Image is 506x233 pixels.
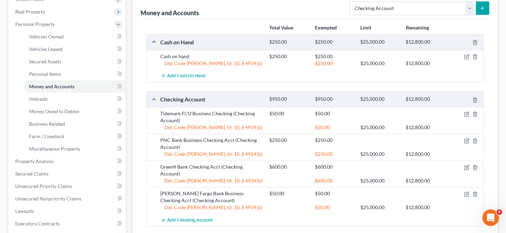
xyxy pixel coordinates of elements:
div: $600.00 [311,163,357,170]
div: $12,800.00 [403,177,448,184]
div: $12,800.00 [403,39,448,45]
span: Vehicles Leased [29,46,63,52]
div: $950.00 [311,96,357,102]
div: $600.00 [266,163,311,170]
div: Greenfi Bank Checking Acct (Checking Account) [157,163,266,177]
div: [PERSON_NAME] Fargo Bank Business Checking Acct (Checking Account) [157,190,266,204]
div: $250.00 [311,151,357,158]
div: $600.00 [311,177,357,184]
div: $12,800.00 [403,60,448,67]
div: $25,000.00 [357,96,402,102]
div: $25,000.00 [357,60,402,67]
div: $50.00 [266,190,311,197]
div: $250.00 [311,53,357,60]
span: 4 [497,209,502,215]
span: Interests [29,96,48,102]
div: Del. Code [PERSON_NAME]. tit. 10, § 4914 (b) [157,124,266,131]
div: $25,000.00 [357,204,402,211]
div: $25,000.00 [357,124,402,131]
span: Add Checking Account [168,217,213,223]
button: Add Cash on Hand [161,70,206,82]
strong: Limit [361,25,372,30]
span: Money and Accounts [29,83,74,89]
a: Unsecured Nonpriority Claims [10,192,126,205]
a: Executory Contracts [10,217,126,230]
iframe: Intercom live chat [482,209,499,226]
a: Lawsuits [10,205,126,217]
div: Tidemark FCU Business Checking (Checking Account) [157,110,266,124]
div: Del. Code [PERSON_NAME]. tit. 10, § 4914 (b) [157,177,266,184]
a: Secured Assets [24,55,126,68]
div: $50.00 [311,124,357,131]
div: $250.00 [266,53,311,60]
div: $12,800.00 [403,204,448,211]
div: $50.00 [311,110,357,117]
span: Business Related [29,121,65,127]
a: Money Owed to Debtor [24,105,126,118]
div: Money and Accounts [141,9,199,17]
div: Checking Account [157,96,266,103]
a: Personal Items [24,68,126,80]
span: Farm / Livestock [29,133,64,139]
a: Unsecured Priority Claims [10,180,126,192]
span: Real Property [15,9,45,15]
div: $250.00 [311,60,357,67]
div: Cash on hand [157,53,266,60]
div: $50.00 [266,110,311,117]
div: Del. Code [PERSON_NAME]. tit. 10, § 4914 (b) [157,151,266,158]
span: Personal Property [15,21,55,27]
a: Money and Accounts [24,80,126,93]
span: Property Analysis [15,158,54,164]
div: $250.00 [266,39,311,45]
div: $25,000.00 [357,39,402,45]
div: $25,000.00 [357,151,402,158]
span: Secured Assets [29,59,61,64]
div: $250.00 [311,137,357,144]
strong: Remaining [406,25,429,30]
a: Vehicles Owned [24,30,126,43]
a: Miscellaneous Property [24,143,126,155]
a: Farm / Livestock [24,130,126,143]
span: Unsecured Priority Claims [15,183,72,189]
a: Secured Claims [10,168,126,180]
strong: Exempted [315,25,337,30]
div: Cash on Hand [157,38,266,46]
span: Personal Items [29,71,61,77]
div: $12,800.00 [403,151,448,158]
div: PNC Bank Business Checking Acct (Checking Account) [157,137,266,151]
span: Miscellaneous Property [29,146,80,152]
div: $250.00 [266,137,311,144]
div: $950.00 [266,96,311,102]
button: Add Checking Account [161,214,213,226]
div: $250.00 [311,39,357,45]
span: Money Owed to Debtor [29,108,80,114]
a: Vehicles Leased [24,43,126,55]
span: Vehicles Owned [29,34,64,39]
div: Del. Code [PERSON_NAME]. tit. 10, § 4914 (b) [157,60,266,67]
div: $50.00 [311,204,357,211]
strong: Total Value [269,25,293,30]
span: Add Cash on Hand [168,73,206,79]
a: Business Related [24,118,126,130]
a: Interests [24,93,126,105]
span: Lawsuits [15,208,34,214]
div: $50.00 [311,190,357,197]
div: Del. Code [PERSON_NAME]. tit. 10, § 4914 (b) [157,204,266,211]
span: Executory Contracts [15,221,60,226]
a: Property Analysis [10,155,126,168]
div: $25,000.00 [357,177,402,184]
span: Unsecured Nonpriority Claims [15,196,81,201]
span: Secured Claims [15,171,48,177]
div: $12,800.00 [403,124,448,131]
div: $12,800.00 [403,96,448,102]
